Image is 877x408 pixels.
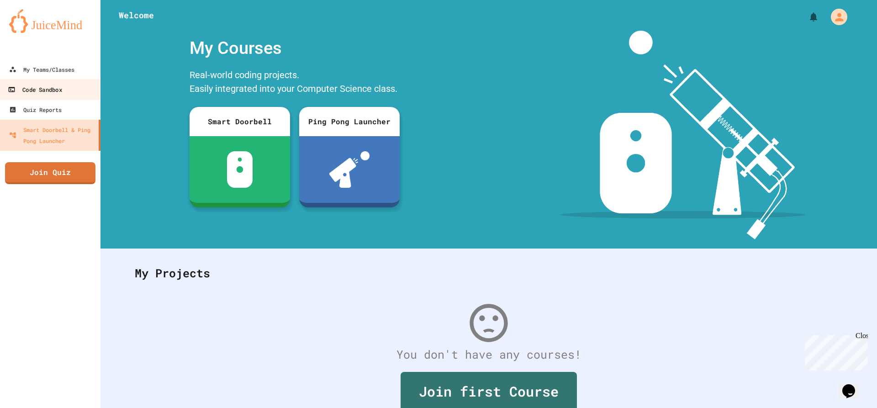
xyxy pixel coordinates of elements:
div: Smart Doorbell & Ping Pong Launcher [9,124,95,146]
div: Ping Pong Launcher [299,107,400,136]
div: You don't have any courses! [126,346,852,363]
div: Real-world coding projects. Easily integrated into your Computer Science class. [185,66,404,100]
iframe: chat widget [839,371,868,399]
div: Chat with us now!Close [4,4,63,58]
div: My Account [821,6,850,27]
div: My Projects [126,255,852,291]
div: My Courses [185,31,404,66]
div: My Teams/Classes [9,64,74,75]
img: logo-orange.svg [9,9,91,33]
div: My Notifications [791,9,821,25]
div: Code Sandbox [8,84,62,95]
iframe: chat widget [801,332,868,371]
a: Join Quiz [5,162,95,184]
img: banner-image-my-projects.png [560,31,805,239]
div: Smart Doorbell [190,107,290,136]
div: Quiz Reports [9,104,62,115]
img: ppl-with-ball.png [329,151,370,188]
img: sdb-white.svg [227,151,253,188]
